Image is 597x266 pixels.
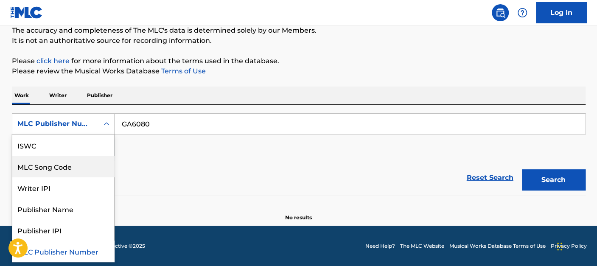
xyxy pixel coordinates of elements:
[10,241,36,251] img: logo
[12,198,114,219] div: Publisher Name
[12,56,586,66] p: Please for more information about the terms used in the database.
[400,242,444,250] a: The MLC Website
[462,168,518,187] a: Reset Search
[365,242,395,250] a: Need Help?
[551,242,587,250] a: Privacy Policy
[495,8,505,18] img: search
[12,156,114,177] div: MLC Song Code
[12,134,114,156] div: ISWC
[12,241,114,262] div: MLC Publisher Number
[12,177,114,198] div: Writer IPI
[10,6,43,19] img: MLC Logo
[12,66,586,76] p: Please review the Musical Works Database
[17,119,94,129] div: MLC Publisher Number
[12,36,586,46] p: It is not an authoritative source for recording information.
[12,113,586,195] form: Search Form
[84,87,115,104] p: Publisher
[285,204,312,221] p: No results
[47,87,69,104] p: Writer
[160,67,206,75] a: Terms of Use
[517,8,527,18] img: help
[492,4,509,21] a: Public Search
[12,219,114,241] div: Publisher IPI
[536,2,587,23] a: Log In
[522,169,586,190] button: Search
[36,57,70,65] a: click here
[12,87,31,104] p: Work
[514,4,531,21] div: Help
[555,225,597,266] iframe: Chat Widget
[449,242,546,250] a: Musical Works Database Terms of Use
[557,234,562,259] div: Drag
[12,25,586,36] p: The accuracy and completeness of The MLC's data is determined solely by our Members.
